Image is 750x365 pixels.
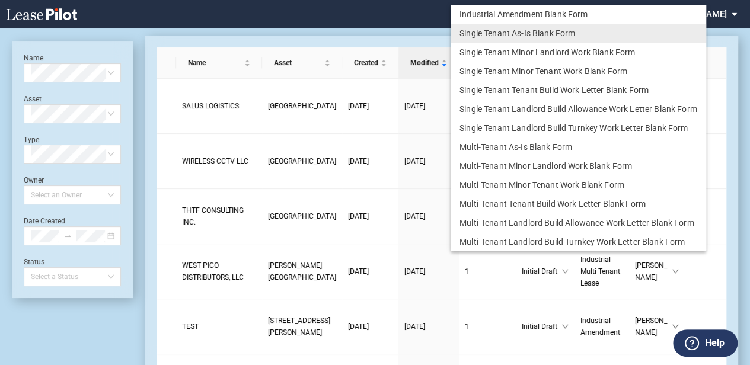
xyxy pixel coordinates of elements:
button: Single Tenant Minor Tenant Work Blank Form [451,62,706,81]
button: Multi-Tenant Minor Tenant Work Blank Form [451,175,706,194]
label: Help [704,335,724,351]
button: Multi-Tenant As-Is Blank Form [451,137,706,156]
button: Single Tenant As-Is Blank Form [451,24,706,43]
button: Help [673,329,738,357]
button: Industrial Amendment Blank Form [451,5,706,24]
button: Multi-Tenant Tenant Build Work Letter Blank Form [451,194,706,213]
button: Single Tenant Minor Landlord Work Blank Form [451,43,706,62]
button: Single Tenant Landlord Build Allowance Work Letter Blank Form [451,100,706,119]
button: Multi-Tenant Landlord Build Turnkey Work Letter Blank Form [451,232,706,251]
button: Single Tenant Landlord Build Turnkey Work Letter Blank Form [451,119,706,137]
button: Single Tenant Tenant Build Work Letter Blank Form [451,81,706,100]
button: Multi-Tenant Minor Landlord Work Blank Form [451,156,706,175]
button: Multi-Tenant Landlord Build Allowance Work Letter Blank Form [451,213,706,232]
